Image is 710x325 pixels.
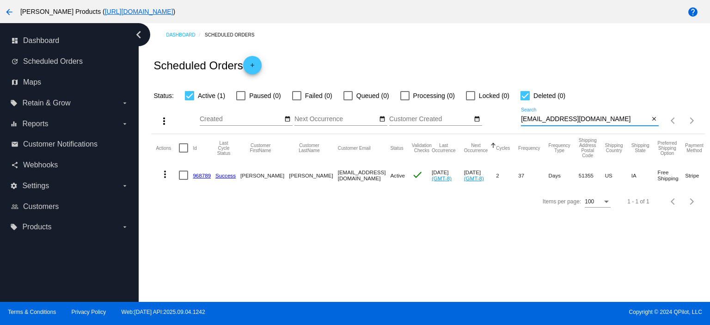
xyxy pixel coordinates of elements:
mat-icon: date_range [474,116,480,123]
input: Next Occurrence [294,116,378,123]
mat-cell: Free Shipping [658,162,686,189]
span: Failed (0) [305,90,332,101]
button: Change sorting for Status [390,145,403,151]
span: Webhooks [23,161,58,169]
a: (GMT-8) [464,175,484,181]
i: local_offer [10,223,18,231]
mat-icon: check [412,169,423,180]
span: Customers [23,202,59,211]
button: Change sorting for CustomerFirstName [240,143,281,153]
span: Processing (0) [413,90,455,101]
span: Customer Notifications [23,140,98,148]
span: Active [390,172,405,178]
span: 100 [585,198,594,205]
div: 1 - 1 of 1 [627,198,649,205]
span: Deleted (0) [533,90,565,101]
button: Change sorting for Cycles [496,145,510,151]
i: arrow_drop_down [121,120,129,128]
span: Copyright © 2024 QPilot, LLC [363,309,702,315]
i: chevron_left [131,27,146,42]
a: people_outline Customers [11,199,129,214]
a: (GMT-8) [432,175,452,181]
i: update [11,58,18,65]
mat-cell: Days [549,162,579,189]
mat-cell: US [605,162,631,189]
a: Scheduled Orders [205,28,263,42]
a: [URL][DOMAIN_NAME] [105,8,173,15]
span: Queued (0) [356,90,389,101]
mat-icon: add [247,62,258,73]
span: Retain & Grow [22,99,70,107]
button: Change sorting for CustomerLastName [289,143,329,153]
i: email [11,141,18,148]
button: Change sorting for Frequency [518,145,540,151]
a: map Maps [11,75,129,90]
button: Clear [649,115,659,124]
span: Products [22,223,51,231]
h2: Scheduled Orders [153,56,261,74]
mat-cell: [PERSON_NAME] [289,162,337,189]
mat-cell: IA [631,162,658,189]
button: Change sorting for ShippingPostcode [579,138,597,158]
i: arrow_drop_down [121,223,129,231]
mat-cell: [DATE] [464,162,496,189]
div: Items per page: [543,198,581,205]
mat-cell: 37 [518,162,548,189]
span: Status: [153,92,174,99]
mat-icon: close [651,116,657,123]
a: email Customer Notifications [11,137,129,152]
i: arrow_drop_down [121,182,129,190]
mat-icon: arrow_back [4,6,15,18]
button: Change sorting for LastProcessingCycleId [215,141,232,156]
button: Change sorting for Id [193,145,196,151]
mat-icon: more_vert [159,116,170,127]
button: Change sorting for PreferredShippingOption [658,141,677,156]
i: local_offer [10,99,18,107]
mat-cell: 2 [496,162,518,189]
span: Reports [22,120,48,128]
span: Dashboard [23,37,59,45]
a: Dashboard [166,28,205,42]
span: Settings [22,182,49,190]
button: Previous page [664,192,683,211]
input: Search [521,116,649,123]
mat-icon: more_vert [159,169,171,180]
i: people_outline [11,203,18,210]
mat-cell: [DATE] [432,162,464,189]
span: Locked (0) [479,90,509,101]
span: [PERSON_NAME] Products ( ) [20,8,175,15]
mat-cell: [PERSON_NAME] [240,162,289,189]
mat-icon: date_range [379,116,386,123]
button: Change sorting for CustomerEmail [338,145,371,151]
span: Maps [23,78,41,86]
button: Previous page [664,111,683,130]
mat-select: Items per page: [585,199,611,205]
i: map [11,79,18,86]
a: 968789 [193,172,211,178]
button: Change sorting for LastOccurrenceUtc [432,143,456,153]
mat-cell: [EMAIL_ADDRESS][DOMAIN_NAME] [338,162,391,189]
i: share [11,161,18,169]
button: Change sorting for NextOccurrenceUtc [464,143,488,153]
mat-header-cell: Validation Checks [412,134,432,162]
button: Change sorting for PaymentMethod.Type [685,143,703,153]
i: arrow_drop_down [121,99,129,107]
span: Paused (0) [249,90,281,101]
span: Active (1) [198,90,225,101]
button: Next page [683,111,701,130]
i: settings [10,182,18,190]
a: share Webhooks [11,158,129,172]
a: Terms & Conditions [8,309,56,315]
mat-cell: 51355 [579,162,605,189]
input: Customer Created [389,116,472,123]
a: Privacy Policy [72,309,106,315]
a: update Scheduled Orders [11,54,129,69]
input: Created [200,116,283,123]
a: Web:[DATE] API:2025.09.04.1242 [122,309,205,315]
mat-icon: date_range [284,116,291,123]
button: Change sorting for ShippingCountry [605,143,623,153]
mat-icon: help [687,6,698,18]
button: Change sorting for FrequencyType [549,143,570,153]
mat-header-cell: Actions [156,134,179,162]
span: Scheduled Orders [23,57,83,66]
